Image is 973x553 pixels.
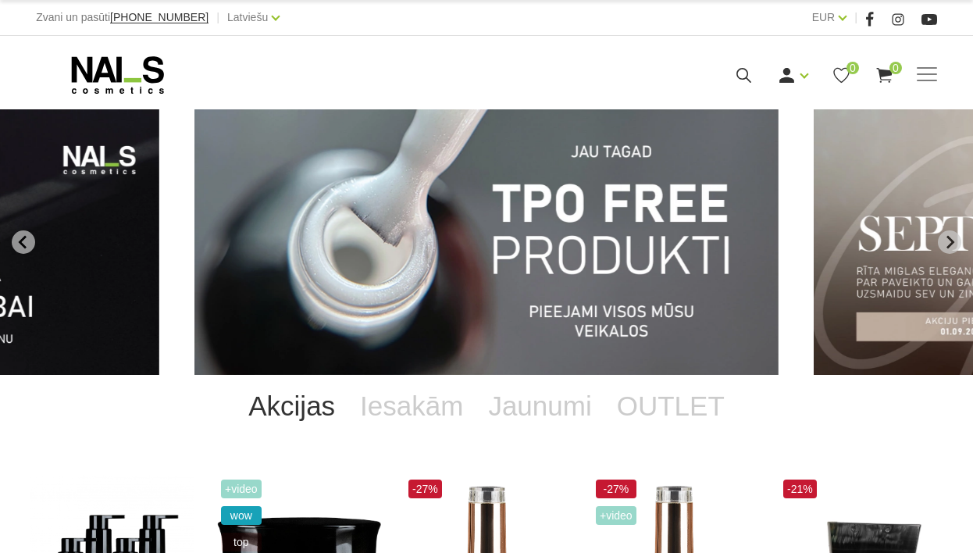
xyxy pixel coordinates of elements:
[110,12,208,23] a: [PHONE_NUMBER]
[596,480,636,498] span: -27%
[596,506,636,525] span: +Video
[236,375,347,437] a: Akcijas
[832,66,851,85] a: 0
[812,8,836,27] a: EUR
[347,375,476,437] a: Iesakām
[476,375,604,437] a: Jaunumi
[221,480,262,498] span: +Video
[604,375,737,437] a: OUTLET
[783,480,817,498] span: -21%
[221,506,262,525] span: wow
[12,230,35,254] button: Go to last slide
[846,62,859,74] span: 0
[875,66,894,85] a: 0
[194,109,779,375] li: 1 of 11
[408,480,442,498] span: -27%
[110,11,208,23] span: [PHONE_NUMBER]
[227,8,268,27] a: Latviešu
[938,230,961,254] button: Next slide
[854,8,857,27] span: |
[216,8,219,27] span: |
[36,8,208,27] div: Zvani un pasūti
[889,62,902,74] span: 0
[221,533,262,551] span: top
